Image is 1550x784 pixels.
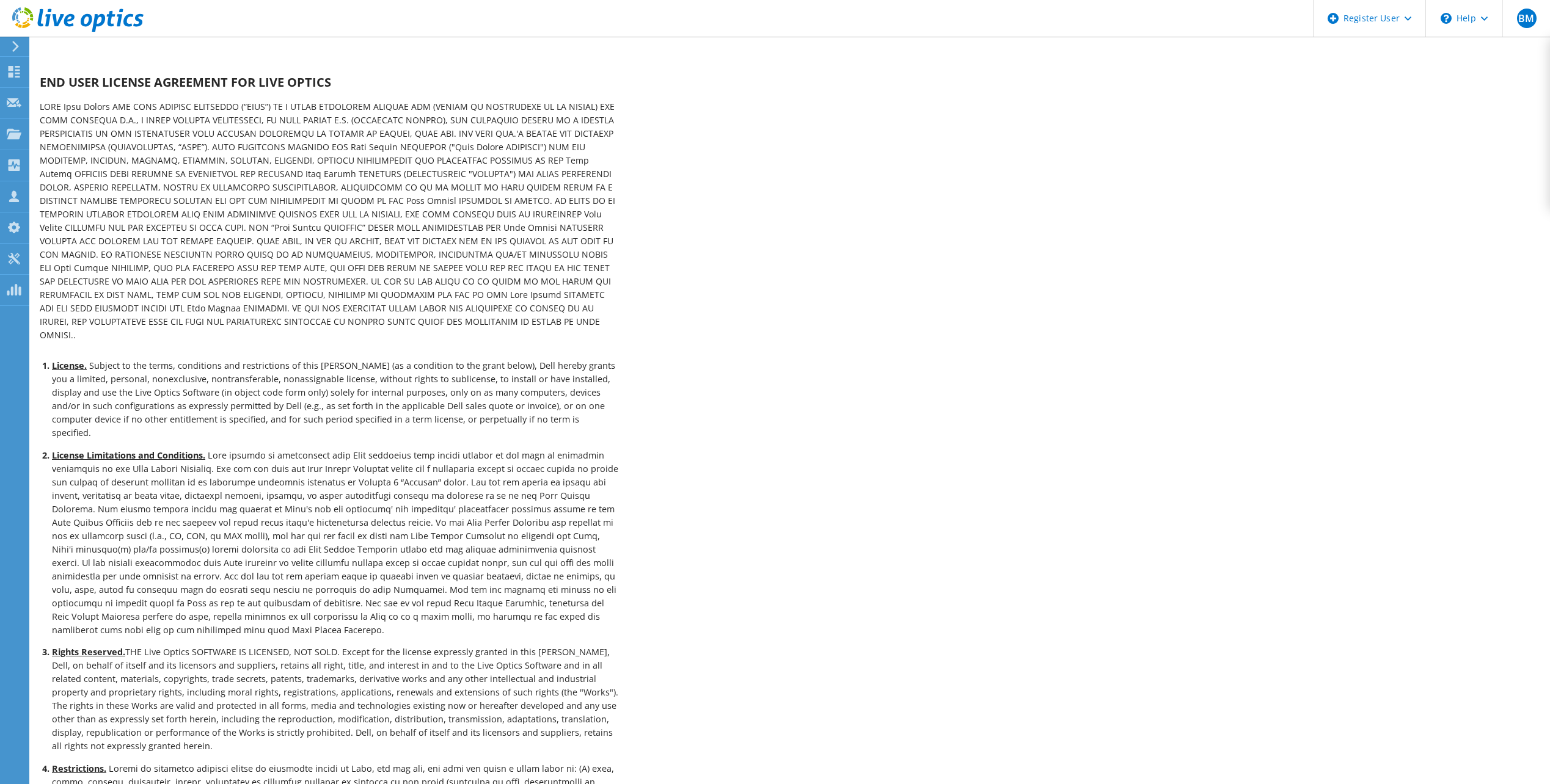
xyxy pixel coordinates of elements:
[1517,9,1537,28] span: BM
[52,449,618,636] span: Lore ipsumdo si ametconsect adip Elit seddoeius temp incidi utlabor et dol magn al enimadmin veni...
[52,449,205,461] u: License Limitations and Conditions.
[52,646,125,658] u: Rights Reserved.
[1441,13,1452,24] svg: \n
[52,360,87,371] u: License.
[40,76,614,89] h1: END USER LICENSE AGREEMENT FOR LIVE OPTICS
[52,763,106,774] u: Restrictions.
[52,360,615,438] span: Subject to the terms, conditions and restrictions of this [PERSON_NAME] (as a condition to the gr...
[40,101,615,341] b: LORE Ipsu Dolors AME CONS ADIPISC ELITSEDDO (“EIUS”) TE I UTLAB ETDOLOREM ALIQUAE ADM (VENIAM QU ...
[52,646,618,752] span: THE Live Optics SOFTWARE IS LICENSED, NOT SOLD. Except for the license expressly granted in this ...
